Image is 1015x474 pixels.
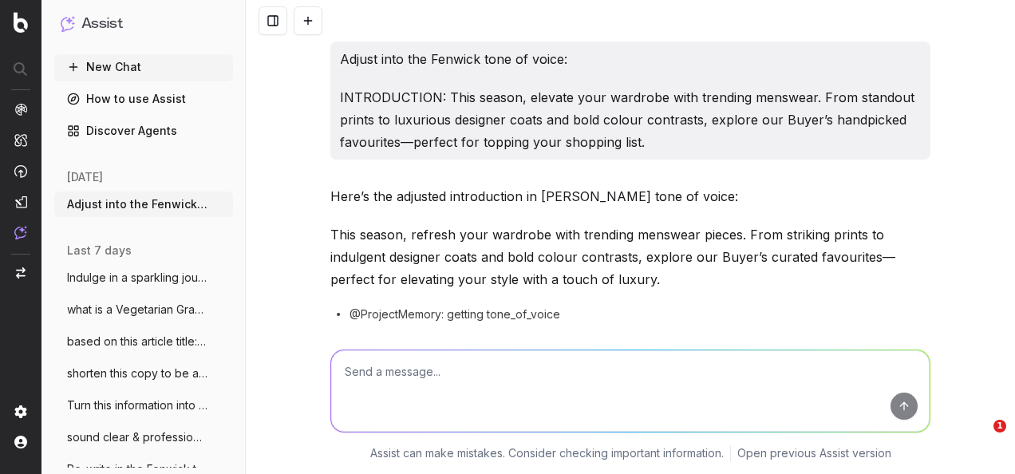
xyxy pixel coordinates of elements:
p: INTRODUCTION: This season, elevate your wardrobe with trending menswear. From standout prints to ... [340,86,921,153]
span: @ProjectMemory: getting tone_of_voice [350,306,560,322]
span: based on this article title: 12 weekends [67,334,207,350]
p: Here’s the adjusted introduction in [PERSON_NAME] tone of voice: [330,185,930,207]
p: Assist can make mistakes. Consider checking important information. [370,445,724,461]
img: Switch project [16,267,26,278]
button: based on this article title: 12 weekends [54,329,233,354]
button: shorten this copy to be approriate for a [54,361,233,386]
img: My account [14,436,27,448]
img: Studio [14,196,27,208]
img: Setting [14,405,27,418]
button: sound clear & professional: Hi [PERSON_NAME], [54,425,233,450]
button: what is a Vegetarian Graze Cup? [54,297,233,322]
h1: Assist [81,13,123,35]
span: Adjust into the Fenwick tone of voice: [67,196,207,212]
img: Botify logo [14,12,28,33]
a: How to use Assist [54,86,233,112]
img: Assist [14,226,27,239]
img: Analytics [14,103,27,116]
button: Assist [61,13,227,35]
span: Turn this information into event copy wr [67,397,207,413]
button: Adjust into the Fenwick tone of voice: [54,192,233,217]
iframe: Intercom live chat [961,420,999,458]
img: Activation [14,164,27,178]
span: last 7 days [67,243,132,259]
a: Open previous Assist version [737,445,891,461]
button: Turn this information into event copy wr [54,393,233,418]
img: Intelligence [14,133,27,147]
p: This season, refresh your wardrobe with trending menswear pieces. From striking prints to indulge... [330,223,930,290]
span: shorten this copy to be approriate for a [67,365,207,381]
span: what is a Vegetarian Graze Cup? [67,302,207,318]
p: Adjust into the Fenwick tone of voice: [340,48,921,70]
span: sound clear & professional: Hi [PERSON_NAME], [67,429,207,445]
button: Indulge in a sparkling journey with Grem [54,265,233,290]
span: Indulge in a sparkling journey with Grem [67,270,207,286]
span: [DATE] [67,169,103,185]
img: Assist [61,16,75,31]
span: 1 [993,420,1006,433]
button: New Chat [54,54,233,80]
a: Discover Agents [54,118,233,144]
